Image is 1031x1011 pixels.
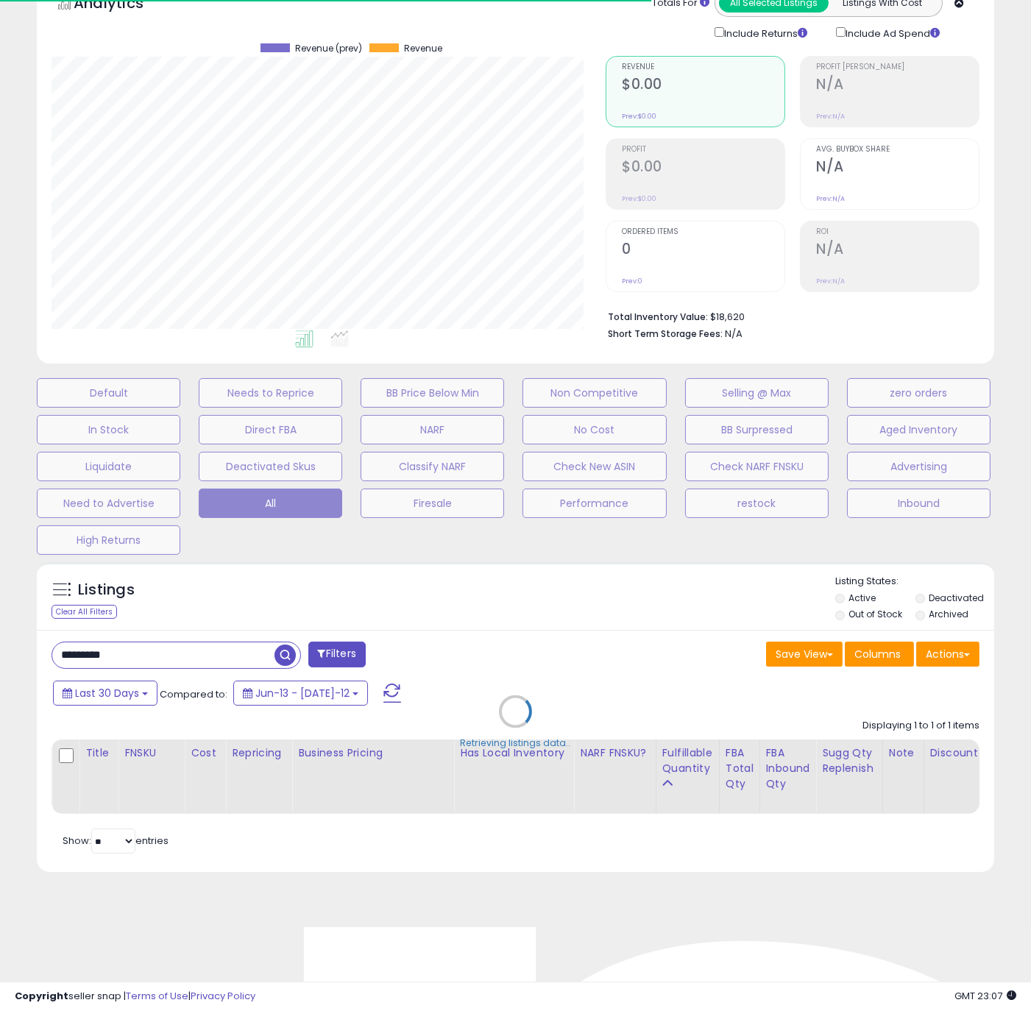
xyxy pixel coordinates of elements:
[522,489,666,518] button: Performance
[37,378,180,408] button: Default
[816,146,979,154] span: Avg. Buybox Share
[608,327,723,340] b: Short Term Storage Fees:
[847,378,991,408] button: zero orders
[30,207,60,237] img: Profile image for Elias
[30,353,247,369] div: The Reduced Profit Range (RPR)
[622,241,784,260] h2: 0
[21,444,273,472] div: Store Level Repricing Settings
[98,459,196,518] button: Messages
[30,380,247,411] div: Listing Table Metrics Glossary (Column Names)
[816,63,979,71] span: Profit [PERSON_NAME]
[233,496,257,506] span: Help
[816,194,845,203] small: Prev: N/A
[522,452,666,481] button: Check New ASIN
[199,452,342,481] button: Deactivated Skus
[213,24,243,53] img: Profile image for Keirth
[685,378,829,408] button: Selling @ Max
[30,319,119,335] span: Search for help
[15,258,280,298] div: Send us a message
[21,417,273,444] div: Yo-Yo Repricing Rule
[15,173,280,250] div: Recent messageProfile image for EliasRate your conversation[PERSON_NAME]•[DATE]
[816,112,845,121] small: Prev: N/A
[608,311,708,323] b: Total Inventory Value:
[847,415,991,444] button: Aged Inventory
[622,228,784,236] span: Ordered Items
[622,112,656,121] small: Prev: $0.00
[622,158,784,178] h2: $0.00
[816,158,979,178] h2: N/A
[37,452,180,481] button: Liquidate
[185,24,215,53] img: Profile image for Mel
[704,24,825,41] div: Include Returns
[199,489,342,518] button: All
[685,489,829,518] button: restock
[361,452,504,481] button: Classify NARF
[847,452,991,481] button: Advertising
[29,28,106,52] img: logo
[816,228,979,236] span: ROI
[361,415,504,444] button: NARF
[816,277,845,285] small: Prev: N/A
[725,327,743,341] span: N/A
[622,146,784,154] span: Profit
[361,378,504,408] button: BB Price Below Min
[30,270,246,285] div: Send us a message
[816,241,979,260] h2: N/A
[622,194,656,203] small: Prev: $0.00
[21,375,273,417] div: Listing Table Metrics Glossary (Column Names)
[622,76,784,96] h2: $0.00
[122,496,173,506] span: Messages
[21,347,273,375] div: The Reduced Profit Range (RPR)
[522,378,666,408] button: Non Competitive
[65,222,151,238] div: [PERSON_NAME]
[461,737,571,751] div: Retrieving listings data..
[199,378,342,408] button: Needs to Reprice
[622,63,784,71] span: Revenue
[30,450,247,466] div: Store Level Repricing Settings
[30,423,247,439] div: Yo-Yo Repricing Rule
[21,312,273,341] button: Search for help
[37,525,180,555] button: High Returns
[816,76,979,96] h2: N/A
[685,415,829,444] button: BB Surpressed
[65,208,185,220] span: Rate your conversation
[32,496,65,506] span: Home
[15,195,279,249] div: Profile image for EliasRate your conversation[PERSON_NAME]•[DATE]
[608,307,968,324] li: $18,620
[157,24,187,53] img: Profile image for Adam
[847,489,991,518] button: Inbound
[295,43,362,54] span: Revenue (prev)
[30,185,264,201] div: Recent message
[199,415,342,444] button: Direct FBA
[825,24,963,41] div: Include Ad Spend
[29,104,265,130] p: Hi [PERSON_NAME]
[685,452,829,481] button: Check NARF FNSKU
[622,277,642,285] small: Prev: 0
[404,43,442,54] span: Revenue
[361,489,504,518] button: Firesale
[522,415,666,444] button: No Cost
[154,222,195,238] div: • [DATE]
[37,489,180,518] button: Need to Advertise
[253,24,280,50] div: Close
[29,130,265,155] p: How can we help?
[37,415,180,444] button: In Stock
[196,459,294,518] button: Help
